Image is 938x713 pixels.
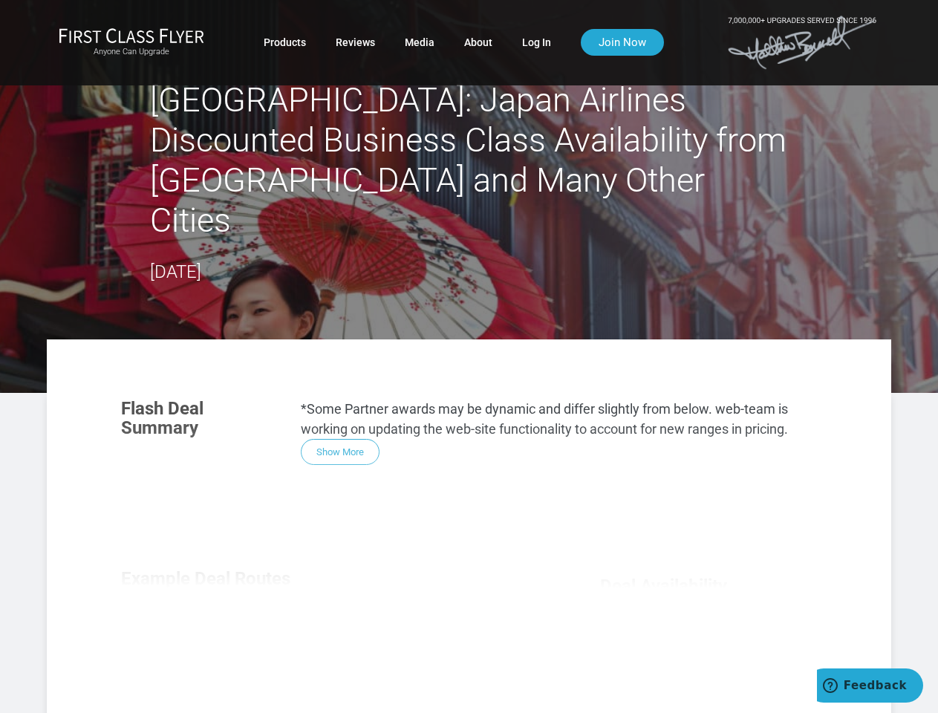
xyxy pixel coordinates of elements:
iframe: Opens a widget where you can find more information [817,668,923,706]
a: First Class FlyerAnyone Can Upgrade [59,27,204,57]
a: Media [405,29,434,56]
h3: Flash Deal Summary [121,399,279,438]
small: Anyone Can Upgrade [59,47,204,57]
img: First Class Flyer [59,27,204,43]
p: *Some Partner awards may be dynamic and differ slightly from below. web-team is working on updati... [301,399,817,439]
a: Reviews [336,29,375,56]
a: Products [264,29,306,56]
a: About [464,29,492,56]
h2: [GEOGRAPHIC_DATA]: Japan Airlines Discounted Business Class Availability from [GEOGRAPHIC_DATA] a... [150,80,789,241]
a: Join Now [581,29,664,56]
a: Log In [522,29,551,56]
time: [DATE] [150,261,201,282]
